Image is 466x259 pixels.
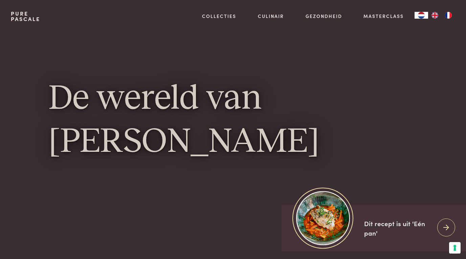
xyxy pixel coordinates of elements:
div: Language [415,12,428,19]
a: FR [442,12,455,19]
a: NL [415,12,428,19]
a: https://admin.purepascale.com/wp-content/uploads/2025/08/home_recept_link.jpg Dit recept is uit '... [282,205,466,251]
a: EN [428,12,442,19]
a: Gezondheid [306,13,342,20]
a: PurePascale [11,11,40,22]
button: Uw voorkeuren voor toestemming voor trackingtechnologieën [449,242,461,254]
h1: De wereld van [PERSON_NAME] [49,78,417,164]
a: Masterclass [363,13,404,20]
a: Collecties [202,13,236,20]
a: Culinair [258,13,284,20]
ul: Language list [428,12,455,19]
div: Dit recept is uit 'Eén pan' [364,218,432,238]
aside: Language selected: Nederlands [415,12,455,19]
img: https://admin.purepascale.com/wp-content/uploads/2025/08/home_recept_link.jpg [296,191,350,245]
